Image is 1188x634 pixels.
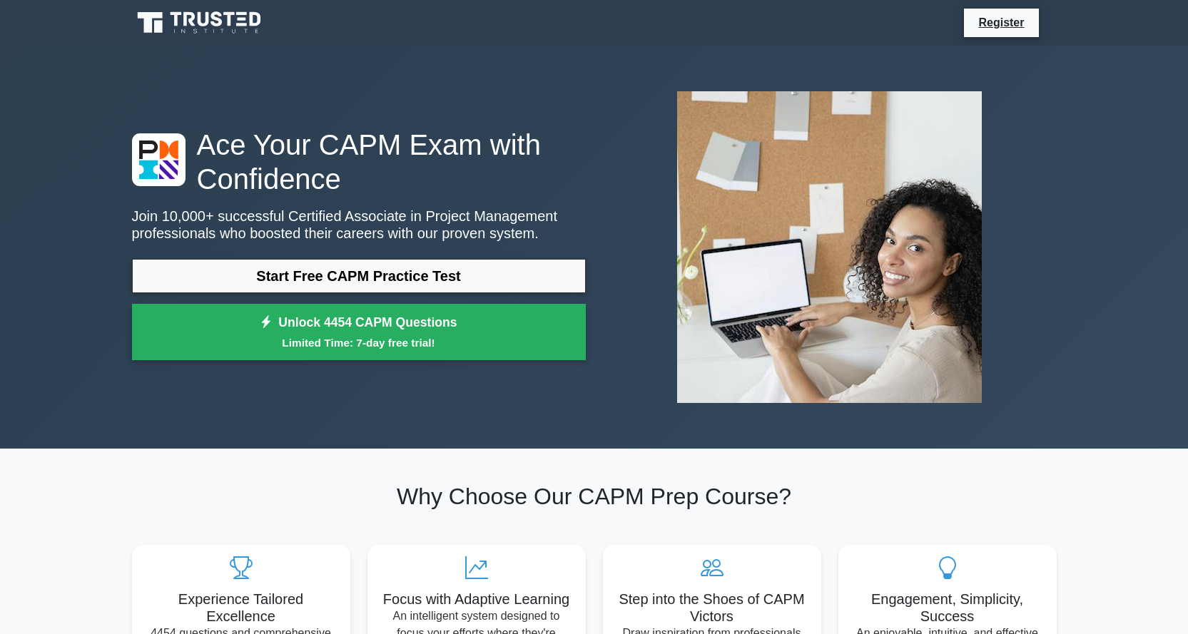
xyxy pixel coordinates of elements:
small: Limited Time: 7-day free trial! [150,334,568,351]
a: Start Free CAPM Practice Test [132,259,586,293]
h5: Experience Tailored Excellence [143,590,339,625]
a: Unlock 4454 CAPM QuestionsLimited Time: 7-day free trial! [132,304,586,361]
h2: Why Choose Our CAPM Prep Course? [132,483,1057,510]
p: Join 10,000+ successful Certified Associate in Project Management professionals who boosted their... [132,208,586,242]
h1: Ace Your CAPM Exam with Confidence [132,128,586,196]
h5: Focus with Adaptive Learning [379,590,574,608]
h5: Engagement, Simplicity, Success [850,590,1045,625]
h5: Step into the Shoes of CAPM Victors [614,590,810,625]
a: Register [970,14,1032,31]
